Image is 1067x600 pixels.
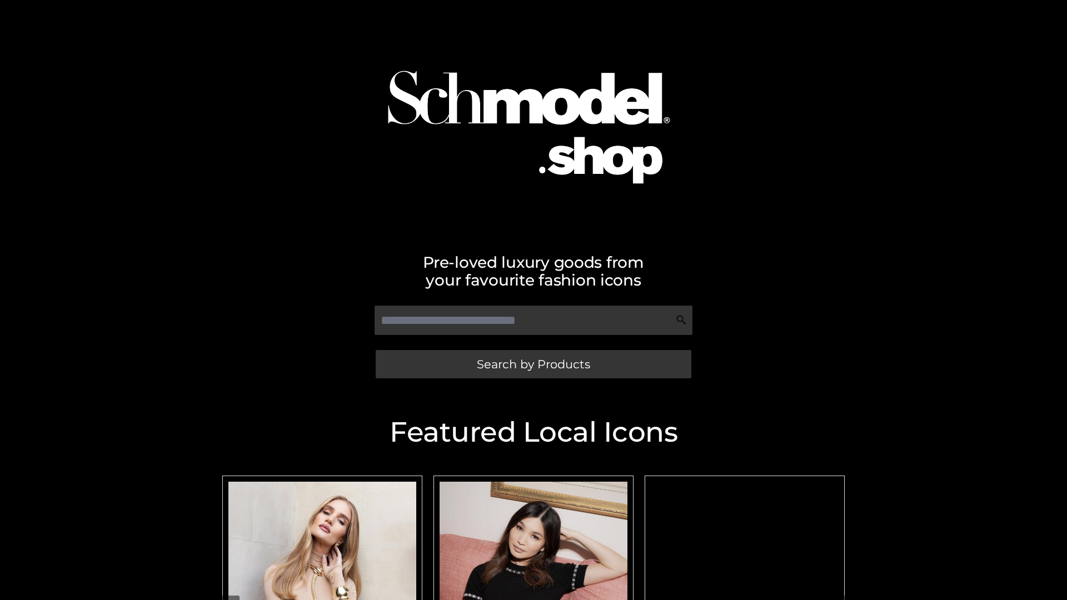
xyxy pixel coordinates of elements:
[376,350,691,378] a: Search by Products
[477,358,590,370] span: Search by Products
[217,418,850,446] h2: Featured Local Icons​
[676,314,687,326] img: Search Icon
[217,253,850,289] h2: Pre-loved luxury goods from your favourite fashion icons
